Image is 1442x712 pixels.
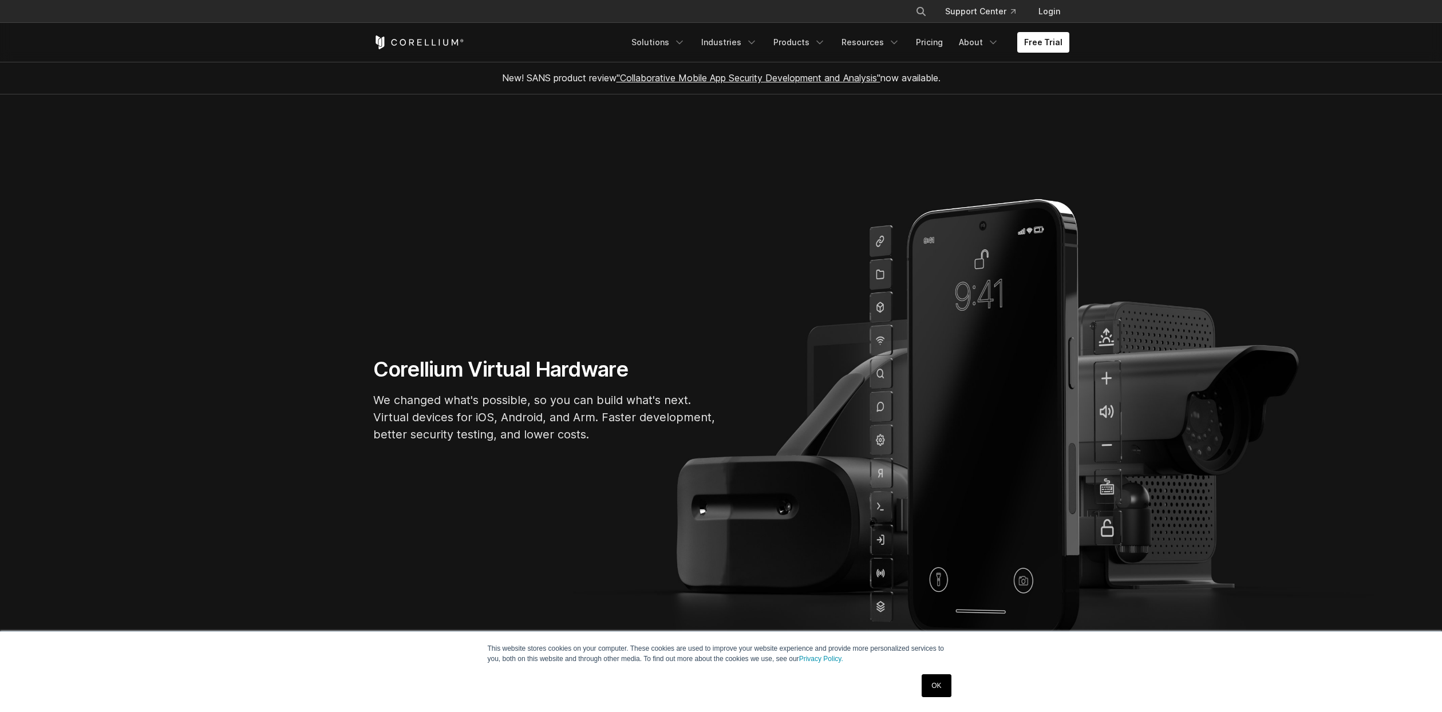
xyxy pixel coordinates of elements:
[909,32,950,53] a: Pricing
[1029,1,1069,22] a: Login
[502,72,941,84] span: New! SANS product review now available.
[799,655,843,663] a: Privacy Policy.
[1017,32,1069,53] a: Free Trial
[694,32,764,53] a: Industries
[625,32,692,53] a: Solutions
[373,357,717,382] h1: Corellium Virtual Hardware
[835,32,907,53] a: Resources
[952,32,1006,53] a: About
[373,391,717,443] p: We changed what's possible, so you can build what's next. Virtual devices for iOS, Android, and A...
[373,35,464,49] a: Corellium Home
[902,1,1069,22] div: Navigation Menu
[617,72,880,84] a: "Collaborative Mobile App Security Development and Analysis"
[936,1,1025,22] a: Support Center
[625,32,1069,53] div: Navigation Menu
[911,1,931,22] button: Search
[922,674,951,697] a: OK
[488,643,955,664] p: This website stores cookies on your computer. These cookies are used to improve your website expe...
[767,32,832,53] a: Products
